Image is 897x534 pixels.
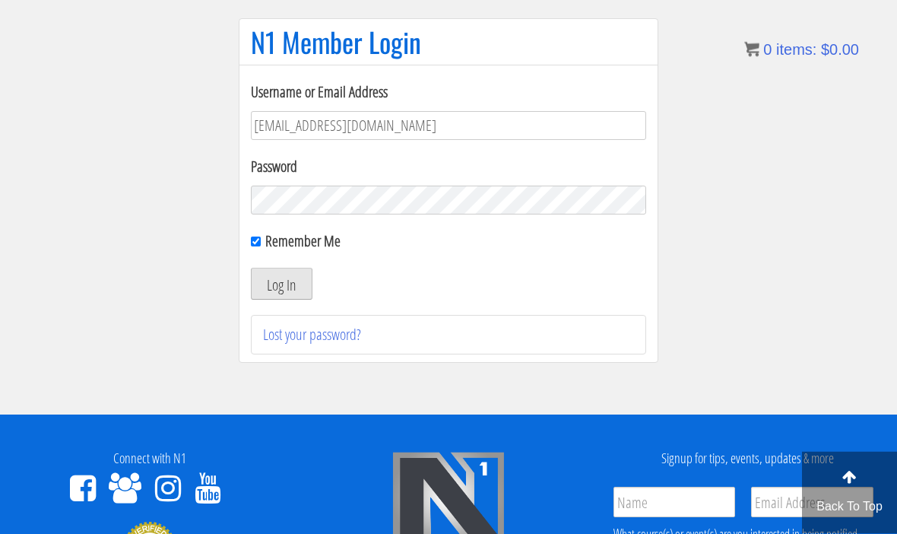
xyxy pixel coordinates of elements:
[776,41,816,58] span: items:
[251,27,646,58] h1: N1 Member Login
[744,41,859,58] a: 0 items: $0.00
[263,325,361,345] a: Lost your password?
[763,41,772,58] span: 0
[821,41,859,58] bdi: 0.00
[251,269,312,300] button: Log In
[251,156,646,179] label: Password
[744,42,759,57] img: icon11.png
[802,497,897,516] p: Back To Top
[613,488,736,518] input: Name
[821,41,829,58] span: $
[751,488,873,518] input: Email Address
[251,81,646,104] label: Username or Email Address
[265,231,341,252] label: Remember Me
[610,452,886,467] h4: Signup for tips, events, updates & more
[11,452,287,467] h4: Connect with N1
